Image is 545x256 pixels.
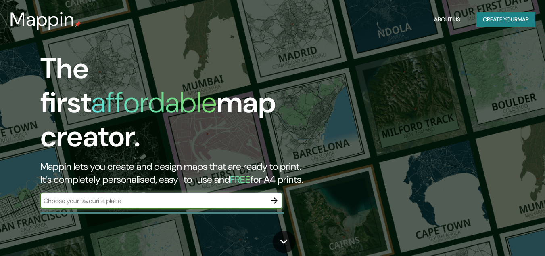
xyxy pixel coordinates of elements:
[75,21,81,28] img: mappin-pin
[431,12,464,27] button: About Us
[40,160,313,186] h2: Mappin lets you create and design maps that are ready to print. It's completely personalised, eas...
[10,8,75,31] h3: Mappin
[476,12,535,27] button: Create yourmap
[91,84,217,121] h1: affordable
[230,173,251,186] h5: FREE
[40,52,313,160] h1: The first map creator.
[40,196,266,205] input: Choose your favourite place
